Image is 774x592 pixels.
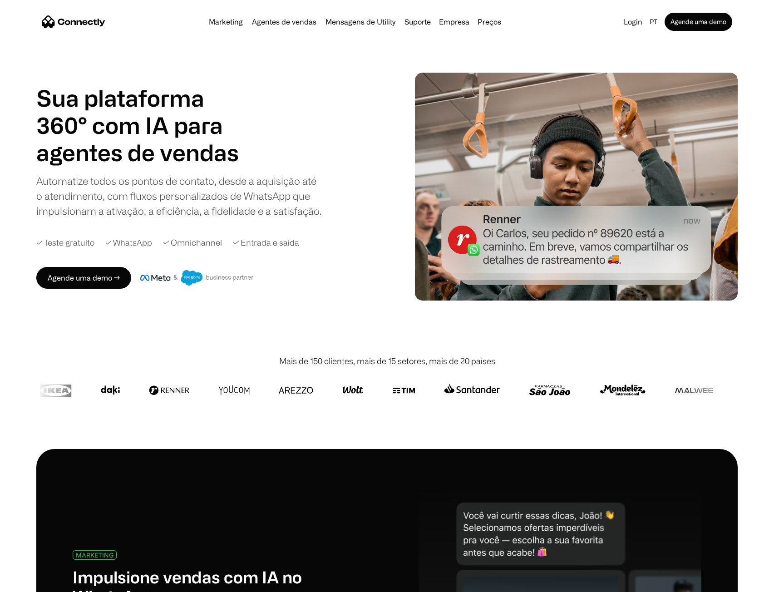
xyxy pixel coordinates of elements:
[36,84,245,139] h1: Sua plataforma 360° com IA para
[105,237,152,249] div: ✓ WhatsApp
[248,18,320,25] a: Agentes de vendas
[18,576,54,589] ul: Language list
[279,355,495,367] div: Mais de 150 clientes, mais de 15 setores, mais de 20 países
[36,139,245,166] div: carousel
[205,18,246,25] a: Marketing
[322,18,399,25] a: Mensagens de Utility
[620,15,646,28] a: Login
[646,15,663,28] div: pt
[163,237,222,249] div: ✓ Omnichannel
[76,552,113,558] div: MARKETING
[401,18,434,25] a: Suporte
[36,139,245,166] h1: agentes de vendas
[233,237,299,249] div: ✓ Entrada e saída
[474,18,505,25] a: Preços
[650,15,657,28] div: pt
[36,267,131,289] a: Agende uma demo →
[36,139,245,166] div: 1 of 4
[9,575,54,589] aside: Language selected: Português (Brasil)
[42,15,105,29] a: home
[140,270,254,286] img: Meta e crachá de parceiro de negócios do Salesforce.
[36,173,322,218] div: Automatize todos os pontos de contato, desde a aquisição até o atendimento, com fluxos personaliz...
[36,237,94,249] div: ✓ Teste gratuito
[665,13,732,31] a: Agende uma demo
[436,15,472,28] div: Empresa
[439,15,469,28] div: Empresa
